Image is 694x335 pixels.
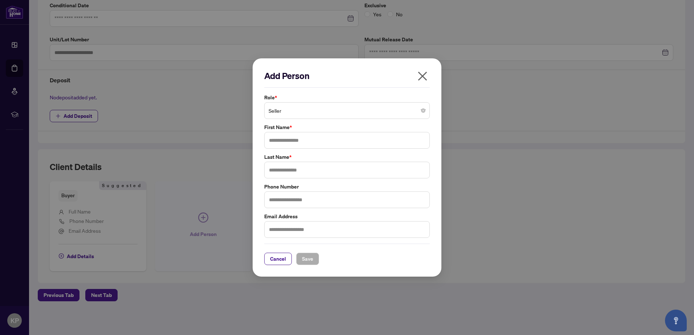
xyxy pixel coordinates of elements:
button: Open asap [665,310,687,331]
span: close-circle [421,108,425,113]
button: Cancel [264,253,292,265]
span: Cancel [270,253,286,265]
span: close [417,70,428,82]
label: First Name [264,123,430,131]
h2: Add Person [264,70,430,82]
label: Email Address [264,212,430,220]
label: Role [264,94,430,102]
label: Phone Number [264,183,430,191]
button: Save [296,253,319,265]
label: Last Name [264,153,430,161]
span: Seller [269,104,425,117]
